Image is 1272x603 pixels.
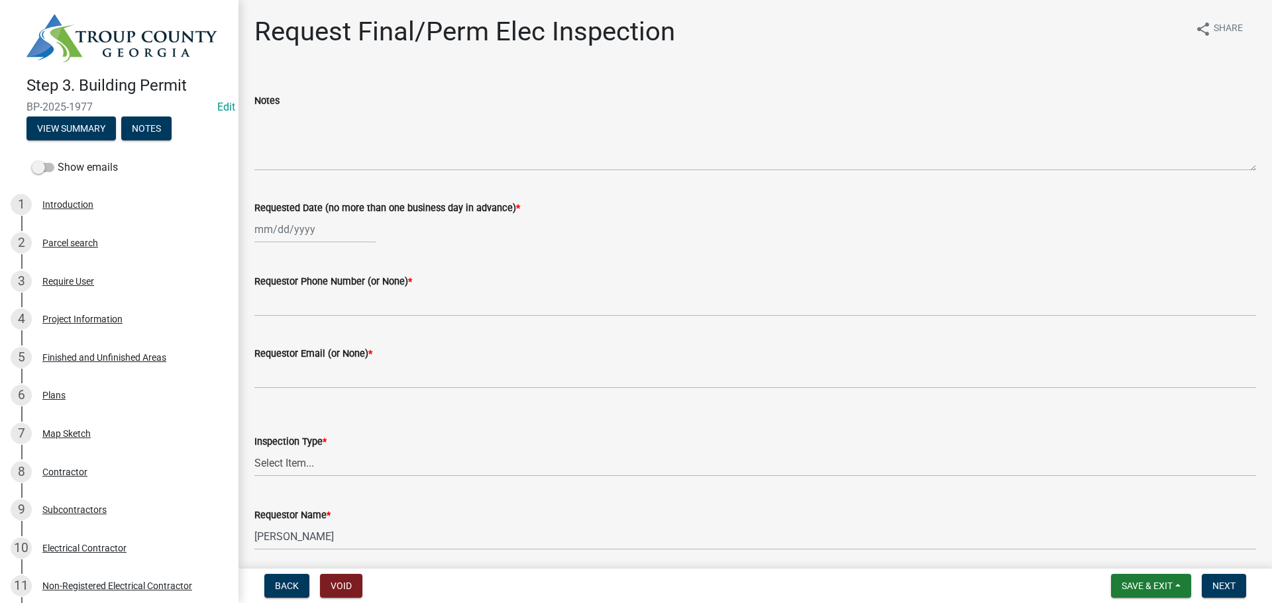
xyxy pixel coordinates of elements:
div: Parcel search [42,238,98,248]
span: Save & Exit [1122,580,1173,591]
label: Requestor Name [254,511,331,520]
div: 1 [11,194,32,215]
div: Electrical Contractor [42,543,127,553]
div: Require User [42,277,94,286]
div: 10 [11,537,32,559]
wm-modal-confirm: Summary [26,124,116,134]
span: Back [275,580,299,591]
span: Next [1212,580,1236,591]
button: Notes [121,116,172,140]
a: Edit [217,101,235,113]
div: Subcontractors [42,505,107,514]
button: Save & Exit [1111,574,1191,598]
button: View Summary [26,116,116,140]
label: Inspection Type [254,438,327,447]
div: Finished and Unfinished Areas [42,353,166,362]
div: Plans [42,391,66,400]
div: 5 [11,347,32,368]
wm-modal-confirm: Edit Application Number [217,101,235,113]
div: 4 [11,308,32,330]
label: Requested Date (no more than one business day in advance) [254,204,520,213]
div: 3 [11,271,32,292]
div: 2 [11,232,32,254]
input: mm/dd/yyyy [254,216,376,243]
img: Troup County, Georgia [26,14,217,62]
div: Contractor [42,467,87,477]
div: 6 [11,385,32,406]
div: Project Information [42,314,123,324]
span: Share [1214,21,1243,37]
button: Next [1202,574,1246,598]
i: share [1195,21,1211,37]
div: 11 [11,575,32,596]
div: Non-Registered Electrical Contractor [42,581,192,590]
h1: Request Final/Perm Elec Inspection [254,16,675,48]
label: Requestor Email (or None) [254,349,372,359]
label: Show emails [32,160,118,175]
label: Notes [254,97,280,106]
div: 7 [11,423,32,444]
label: Requestor Phone Number (or None) [254,277,412,287]
wm-modal-confirm: Notes [121,124,172,134]
button: shareShare [1185,16,1253,42]
div: 9 [11,499,32,520]
button: Back [264,574,309,598]
div: Introduction [42,200,93,209]
span: BP-2025-1977 [26,101,212,113]
div: 8 [11,461,32,483]
div: Map Sketch [42,429,91,438]
button: Void [320,574,362,598]
h4: Step 3. Building Permit [26,76,228,95]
